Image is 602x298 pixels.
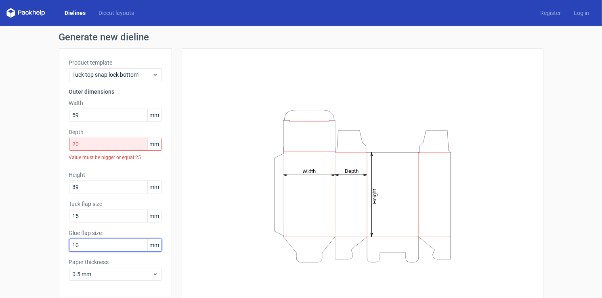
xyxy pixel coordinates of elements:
span: Tuck top snap lock bottom [73,71,152,79]
tspan: Height [371,189,378,204]
tspan: Depth [345,168,359,174]
span: mm [147,239,162,251]
div: Value must be bigger or equal 25 [69,151,162,164]
a: Diecut layouts [92,9,141,17]
a: Dielines [58,9,92,17]
label: Tuck flap size [69,200,162,208]
label: Depth [69,128,162,136]
label: Glue flap size [69,229,162,237]
span: mm [147,109,162,121]
a: Log in [567,9,596,17]
h3: Outer dimensions [69,88,162,96]
label: Width [69,99,162,107]
span: mm [147,181,162,193]
h1: Generate new dieline [59,32,543,42]
span: mm [147,210,162,222]
tspan: Width [302,168,315,174]
label: Product template [69,59,162,67]
span: 0.5 mm [73,270,152,278]
label: Paper thickness [69,258,162,266]
a: Register [534,9,567,17]
span: mm [147,138,162,150]
label: Height [69,171,162,179]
